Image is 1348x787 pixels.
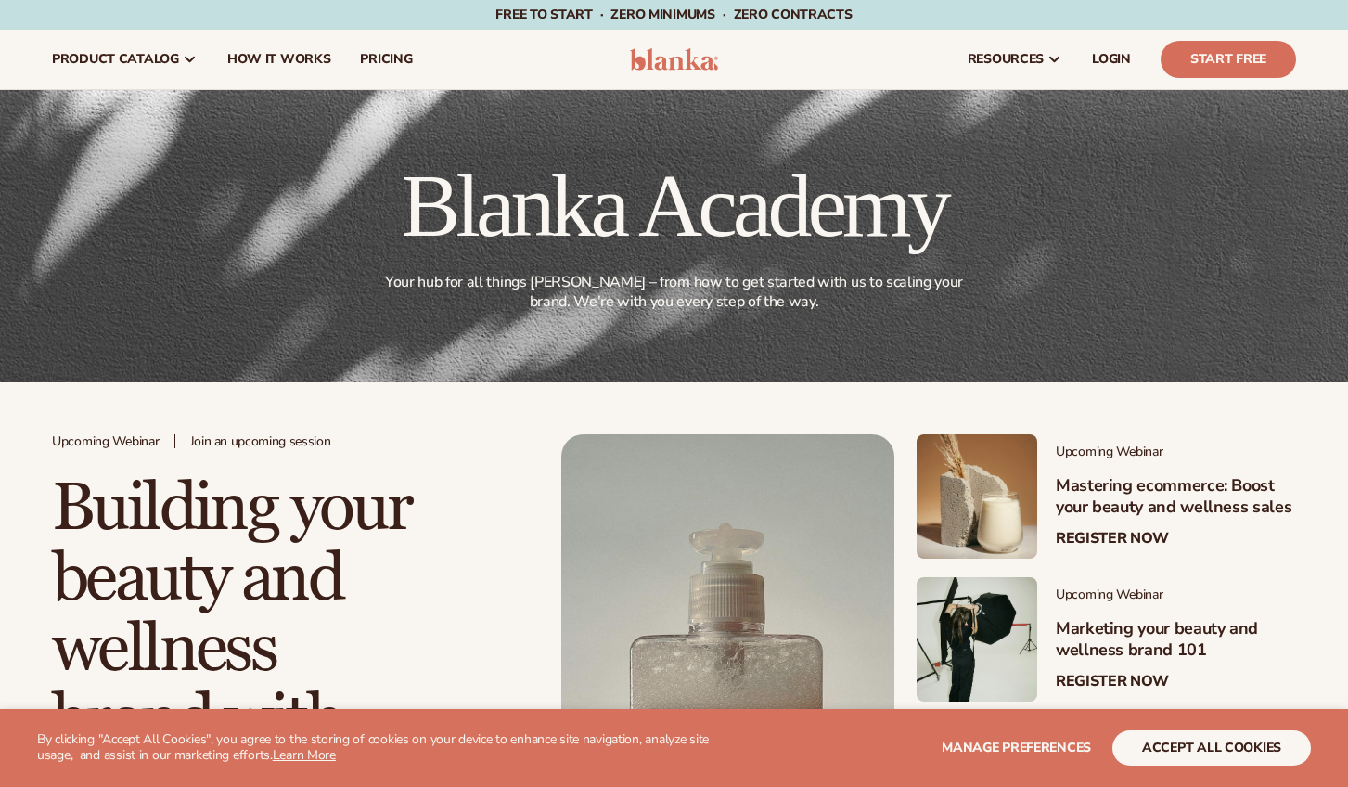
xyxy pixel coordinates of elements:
[953,30,1077,89] a: resources
[1056,587,1296,603] span: Upcoming Webinar
[52,52,179,67] span: product catalog
[942,730,1091,766] button: Manage preferences
[1056,618,1296,662] h3: Marketing your beauty and wellness brand 101
[1092,52,1131,67] span: LOGIN
[1056,673,1169,690] a: Register Now
[227,52,331,67] span: How It Works
[1056,445,1296,460] span: Upcoming Webinar
[379,273,970,312] p: Your hub for all things [PERSON_NAME] – from how to get started with us to scaling your brand. We...
[968,52,1044,67] span: resources
[942,739,1091,756] span: Manage preferences
[360,52,412,67] span: pricing
[37,30,212,89] a: product catalog
[630,48,718,71] img: logo
[52,434,160,450] span: Upcoming Webinar
[1112,730,1311,766] button: accept all cookies
[37,732,709,764] p: By clicking "Accept All Cookies", you agree to the storing of cookies on your device to enhance s...
[190,434,331,450] span: Join an upcoming session
[1077,30,1146,89] a: LOGIN
[345,30,427,89] a: pricing
[1056,530,1169,548] a: Register Now
[212,30,346,89] a: How It Works
[375,161,974,251] h1: Blanka Academy
[495,6,852,23] span: Free to start · ZERO minimums · ZERO contracts
[1056,475,1296,519] h3: Mastering ecommerce: Boost your beauty and wellness sales
[273,746,336,764] a: Learn More
[1161,41,1296,78] a: Start Free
